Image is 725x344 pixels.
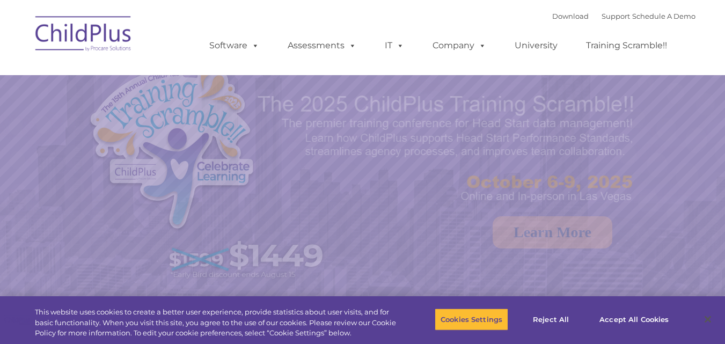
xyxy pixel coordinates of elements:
a: Company [422,35,497,56]
button: Reject All [517,308,584,331]
a: Training Scramble!! [575,35,678,56]
button: Close [696,308,720,331]
a: Download [552,12,589,20]
a: Software [199,35,270,56]
a: Support [602,12,630,20]
button: Accept All Cookies [594,308,675,331]
div: This website uses cookies to create a better user experience, provide statistics about user visit... [35,307,399,339]
a: Schedule A Demo [632,12,695,20]
button: Cookies Settings [435,308,508,331]
img: ChildPlus by Procare Solutions [30,9,137,62]
a: Assessments [277,35,367,56]
a: IT [374,35,415,56]
a: University [504,35,568,56]
a: Learn More [493,216,612,248]
font: | [552,12,695,20]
